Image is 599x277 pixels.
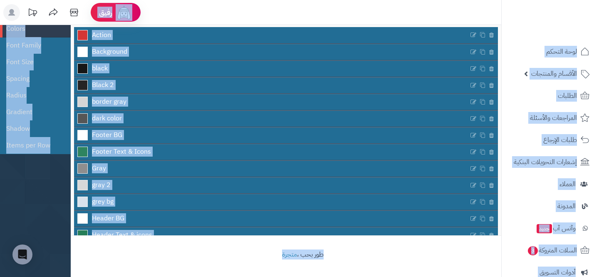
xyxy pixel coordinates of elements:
a: black [74,61,469,77]
a: Header BG [74,211,469,227]
a: Background [74,44,469,60]
a: Gray [74,161,469,177]
a: Colors [6,20,58,37]
span: dark color [92,114,122,123]
span: طلبات الإرجاع [543,134,577,146]
span: Action [92,30,111,40]
span: المراجعات والأسئلة [530,112,577,124]
span: Footer BG [92,130,122,140]
span: Header Text & icons [92,230,152,240]
span: 3 [528,246,538,255]
a: Spacing [6,70,58,87]
a: السلات المتروكة3 [507,240,594,260]
span: Gray [92,164,106,173]
a: dark color [74,111,469,127]
a: الطلبات [507,86,594,106]
span: الأقسام والمنتجات [531,68,577,80]
a: gray 2 [74,177,469,193]
a: Font Size [6,54,58,70]
span: Black 2 [92,80,114,90]
a: Shadow [6,120,58,137]
span: Footer Text & Icons [92,147,151,157]
a: لوحة التحكم [507,42,594,62]
span: السلات المتروكة [527,245,577,256]
a: تحديثات المنصة [22,4,43,23]
span: لوحة التحكم [546,46,577,57]
span: Background [92,47,127,57]
a: Font Family [6,37,58,54]
a: Footer BG [74,127,469,143]
a: Radius [6,87,58,104]
a: Footer Text & Icons [74,144,469,160]
span: grey bg [92,197,114,207]
img: ai-face.png [116,4,132,21]
span: رفيق [99,7,112,17]
span: إشعارات التحويلات البنكية [514,156,577,168]
a: المراجعات والأسئلة [507,108,594,128]
a: طلبات الإرجاع [507,130,594,150]
a: Gradient [6,104,58,120]
a: border gray [74,94,469,110]
a: Items per Row [6,137,58,154]
a: grey bg [74,194,469,210]
span: العملاء [559,178,576,190]
a: العملاء [507,174,594,194]
span: وآتس آب [536,222,576,234]
span: gray 2 [92,180,111,190]
a: المدونة [507,196,594,216]
a: متجرة [282,250,297,260]
span: جديد [537,224,552,233]
span: Header BG [92,214,124,223]
a: إشعارات التحويلات البنكية [507,152,594,172]
span: الطلبات [558,90,577,102]
span: black [92,64,108,73]
span: border gray [92,97,126,107]
a: Black 2 [74,77,469,93]
img: logo-2.png [542,22,591,40]
a: Header Text & icons [74,227,469,243]
div: Open Intercom Messenger [12,245,32,265]
a: Action [74,27,469,43]
span: المدونة [557,200,576,212]
a: وآتس آبجديد [507,218,594,238]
